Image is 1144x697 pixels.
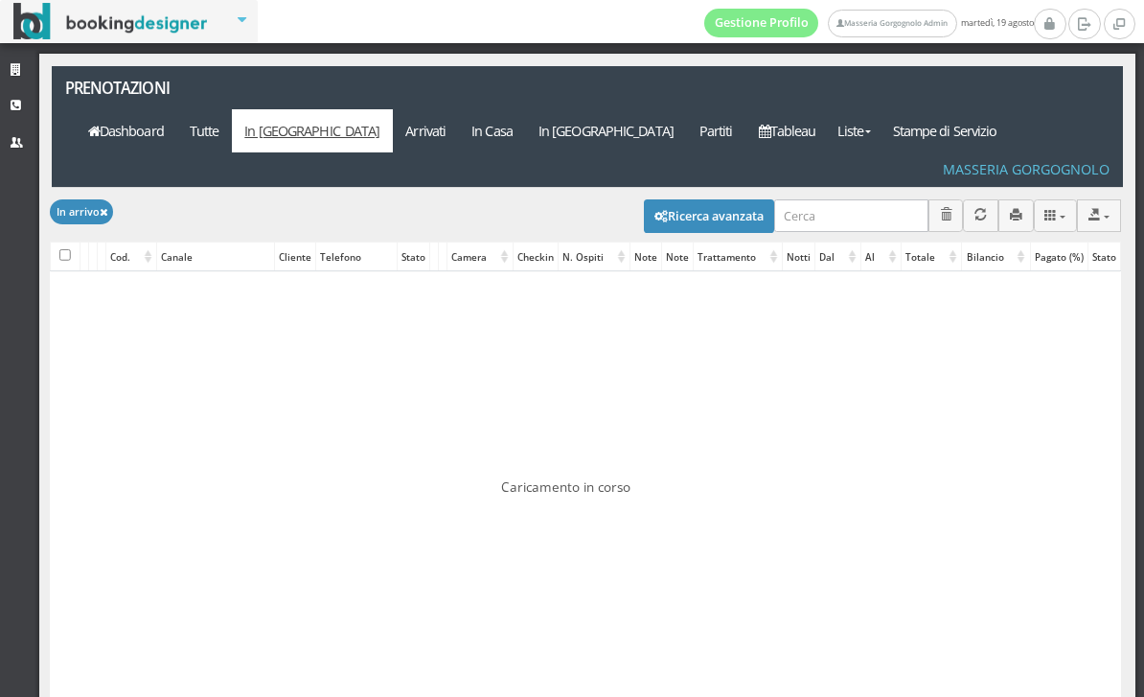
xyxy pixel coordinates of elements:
input: Cerca [774,199,928,231]
div: Stato [398,244,429,270]
img: BookingDesigner.com [13,3,208,40]
div: Trattamento [694,244,782,270]
a: Tableau [745,109,829,152]
a: Partiti [686,109,745,152]
div: Notti [783,244,814,270]
div: Totale [902,244,961,270]
div: Stato [1088,244,1120,270]
div: Cod. [106,244,156,270]
a: Liste [829,109,880,152]
h4: Masseria Gorgognolo [943,161,1110,177]
a: Masseria Gorgognolo Admin [828,10,956,37]
span: martedì, 19 agosto [704,9,1034,37]
a: Dashboard [75,109,176,152]
div: Checkin [514,244,558,270]
div: Bilancio [962,244,1029,270]
a: In Casa [459,109,526,152]
div: Pagato (%) [1031,244,1087,270]
button: Export [1077,199,1121,231]
div: Canale [157,244,273,270]
a: Gestione Profilo [704,9,819,37]
div: N. Ospiti [559,244,629,270]
div: Note [630,244,661,270]
div: Note [662,244,693,270]
span: Caricamento in corso [501,478,630,497]
a: Stampe di Servizio [880,109,1010,152]
a: In [GEOGRAPHIC_DATA] [525,109,686,152]
a: Arrivati [393,109,459,152]
button: Ricerca avanzata [644,199,774,232]
div: Cliente [275,244,315,270]
a: Tutte [176,109,232,152]
div: Camera [447,244,513,270]
button: In arrivo [50,199,113,223]
div: Dal [815,244,860,270]
div: Telefono [316,244,397,270]
button: Aggiorna [963,199,998,231]
div: Al [861,244,901,270]
a: Prenotazioni [52,66,250,109]
a: In [GEOGRAPHIC_DATA] [232,109,393,152]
